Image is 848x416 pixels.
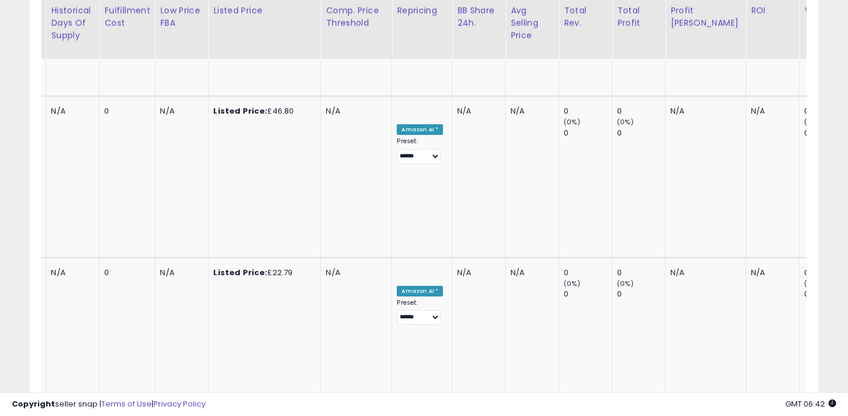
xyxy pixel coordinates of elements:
div: 0 [617,128,665,138]
span: 2025-08-12 06:42 GMT [785,398,836,409]
div: N/A [51,106,90,117]
div: Total Rev. [564,5,607,30]
div: Comp. Price Threshold [326,5,387,30]
div: Fulfillment Cost [104,5,150,30]
div: Listed Price [213,5,316,17]
a: Privacy Policy [153,398,205,409]
small: (0%) [564,279,580,288]
div: Preset: [397,137,443,164]
div: N/A [51,267,90,278]
small: (0%) [804,279,821,288]
div: 0 [104,106,146,117]
small: (0%) [804,117,821,127]
div: N/A [160,106,199,117]
small: (0%) [564,117,580,127]
div: Avg Selling Price [510,5,554,42]
div: N/A [326,267,383,278]
div: Historical Days Of Supply [51,5,94,42]
div: N/A [751,267,790,278]
div: Total Profit [617,5,660,30]
div: N/A [670,267,737,278]
div: 0 [564,128,612,138]
small: (0%) [617,117,634,127]
div: 0 [104,267,146,278]
div: Repricing [397,5,447,17]
div: 0 [617,267,665,278]
div: 0 [617,106,665,117]
div: Profit [PERSON_NAME] [670,5,741,30]
div: Preset: [397,299,443,325]
div: BB Share 24h. [457,5,500,30]
div: Amazon AI * [397,124,443,135]
div: seller snap | | [12,399,205,410]
div: N/A [326,106,383,117]
div: Velocity [804,5,847,17]
b: Listed Price: [213,105,267,117]
div: 0 [564,267,612,278]
small: (0%) [617,279,634,288]
div: Amazon AI * [397,286,443,296]
div: £22.79 [213,267,311,278]
div: £46.80 [213,106,311,117]
div: 0 [564,289,612,299]
div: Low Price FBA [160,5,203,30]
div: N/A [457,106,496,117]
b: Listed Price: [213,267,267,278]
div: N/A [510,267,550,278]
div: N/A [457,267,496,278]
div: N/A [751,106,790,117]
div: N/A [510,106,550,117]
div: 0 [564,106,612,117]
strong: Copyright [12,398,55,409]
div: ROI [751,5,794,17]
div: N/A [160,267,199,278]
div: 0 [617,289,665,299]
div: N/A [670,106,737,117]
a: Terms of Use [101,398,152,409]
